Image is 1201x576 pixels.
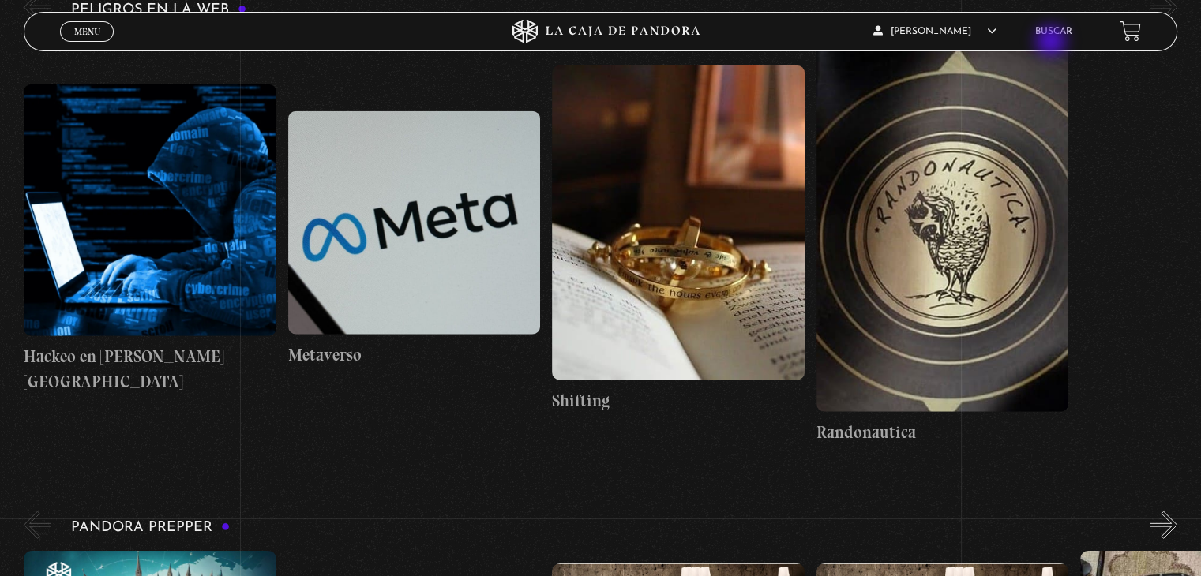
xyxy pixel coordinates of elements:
[1035,27,1072,36] a: Buscar
[74,27,100,36] span: Menu
[24,33,276,444] a: Hackeo en [PERSON_NAME][GEOGRAPHIC_DATA]
[288,33,540,444] a: Metaverso
[24,511,51,539] button: Previous
[69,39,106,50] span: Cerrar
[1150,511,1177,539] button: Next
[816,420,1068,445] h4: Randonautica
[71,520,230,535] h3: Pandora Prepper
[71,2,246,17] h3: Peligros en la web
[816,33,1068,444] a: Randonautica
[552,388,804,413] h4: Shifting
[288,342,540,368] h4: Metaverso
[873,27,996,36] span: [PERSON_NAME]
[552,33,804,444] a: Shifting
[24,344,276,394] h4: Hackeo en [PERSON_NAME][GEOGRAPHIC_DATA]
[1120,21,1141,42] a: View your shopping cart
